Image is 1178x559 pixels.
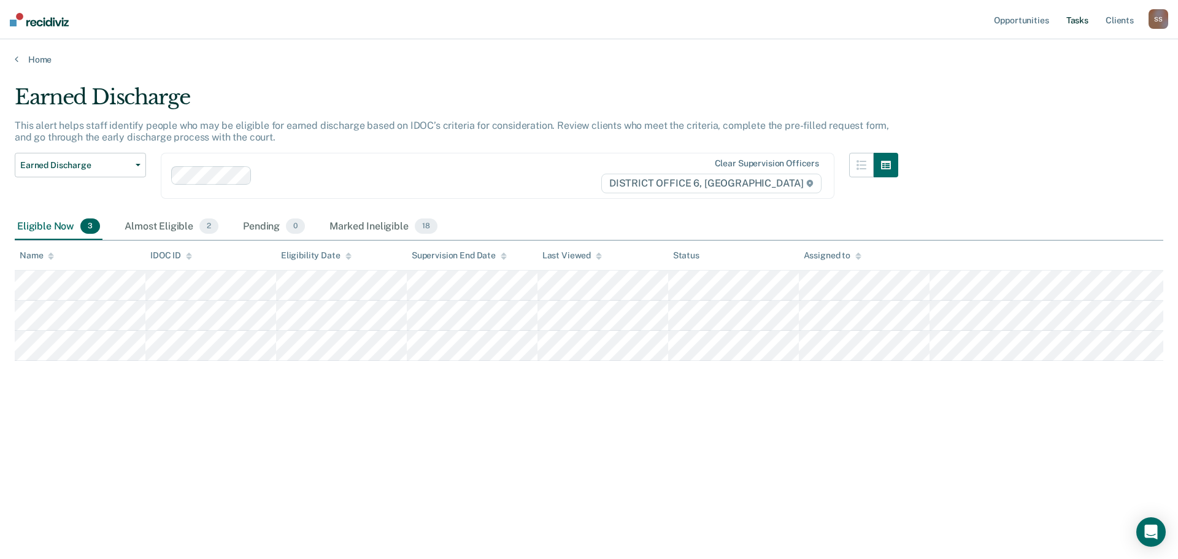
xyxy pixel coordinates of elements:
[673,250,699,261] div: Status
[715,158,819,169] div: Clear supervision officers
[199,218,218,234] span: 2
[804,250,861,261] div: Assigned to
[1149,9,1168,29] button: SS
[241,214,307,241] div: Pending0
[327,214,439,241] div: Marked Ineligible18
[20,160,131,171] span: Earned Discharge
[15,153,146,177] button: Earned Discharge
[15,85,898,120] div: Earned Discharge
[542,250,602,261] div: Last Viewed
[1136,517,1166,547] div: Open Intercom Messenger
[20,250,54,261] div: Name
[412,250,507,261] div: Supervision End Date
[122,214,221,241] div: Almost Eligible2
[1149,9,1168,29] div: S S
[415,218,437,234] span: 18
[281,250,352,261] div: Eligibility Date
[10,13,69,26] img: Recidiviz
[15,120,889,143] p: This alert helps staff identify people who may be eligible for earned discharge based on IDOC’s c...
[601,174,822,193] span: DISTRICT OFFICE 6, [GEOGRAPHIC_DATA]
[15,54,1163,65] a: Home
[80,218,100,234] span: 3
[15,214,102,241] div: Eligible Now3
[150,250,192,261] div: IDOC ID
[286,218,305,234] span: 0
